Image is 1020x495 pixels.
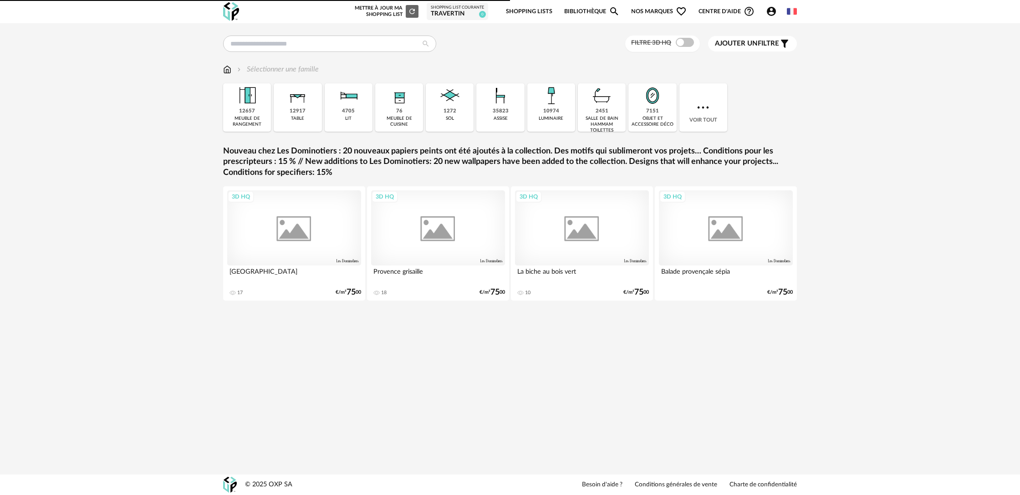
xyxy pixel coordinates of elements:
[367,186,509,301] a: 3D HQ Provence grisaille 18 €/m²7500
[766,6,777,17] span: Account Circle icon
[708,36,797,51] button: Ajouter unfiltre Filter icon
[479,289,505,296] div: €/m² 00
[564,1,620,22] a: BibliothèqueMagnify icon
[494,116,508,122] div: assise
[515,191,542,203] div: 3D HQ
[623,289,649,296] div: €/m² 00
[291,116,304,122] div: table
[396,108,403,115] div: 76
[631,40,671,46] span: Filtre 3D HQ
[767,289,793,296] div: €/m² 00
[223,186,365,301] a: 3D HQ [GEOGRAPHIC_DATA] 17 €/m²7500
[779,38,790,49] span: Filter icon
[635,481,717,489] a: Conditions générales de vente
[235,83,260,108] img: Meuble%20de%20rangement.png
[381,290,387,296] div: 18
[235,64,243,75] img: svg+xml;base64,PHN2ZyB3aWR0aD0iMTYiIGhlaWdodD0iMTYiIHZpZXdCb3g9IjAgMCAxNiAxNiIgZmlsbD0ibm9uZSIgeG...
[235,64,319,75] div: Sélectionner une famille
[659,265,793,284] div: Balade provençale sépia
[596,108,608,115] div: 2451
[353,5,418,18] div: Mettre à jour ma Shopping List
[239,108,255,115] div: 12657
[223,146,797,178] a: Nouveau chez Les Dominotiers : 20 nouveaux papiers peints ont été ajoutés à la collection. Des mo...
[659,191,686,203] div: 3D HQ
[223,477,237,493] img: OXP
[371,265,505,284] div: Provence grisaille
[378,116,420,128] div: meuble de cuisine
[446,116,454,122] div: sol
[640,83,665,108] img: Miroir.png
[590,83,614,108] img: Salle%20de%20bain.png
[506,1,552,22] a: Shopping Lists
[582,481,622,489] a: Besoin d'aide ?
[539,83,563,108] img: Luminaire.png
[655,186,797,301] a: 3D HQ Balade provençale sépia €/m²7500
[223,64,231,75] img: svg+xml;base64,PHN2ZyB3aWR0aD0iMTYiIGhlaWdodD0iMTciIHZpZXdCb3g9IjAgMCAxNiAxNyIgZmlsbD0ibm9uZSIgeG...
[237,290,243,296] div: 17
[245,480,292,489] div: © 2025 OXP SA
[778,289,787,296] span: 75
[699,6,755,17] span: Centre d'aideHelp Circle Outline icon
[646,108,659,115] div: 7151
[634,289,643,296] span: 75
[431,5,484,10] div: Shopping List courante
[787,6,797,16] img: fr
[345,116,352,122] div: lit
[444,108,456,115] div: 1272
[609,6,620,17] span: Magnify icon
[581,116,623,133] div: salle de bain hammam toilettes
[336,83,361,108] img: Literie.png
[511,186,653,301] a: 3D HQ La biche au bois vert 10 €/m²7500
[336,289,361,296] div: €/m² 00
[631,116,673,128] div: objet et accessoire déco
[286,83,310,108] img: Table.png
[525,290,530,296] div: 10
[744,6,755,17] span: Help Circle Outline icon
[227,265,361,284] div: [GEOGRAPHIC_DATA]
[695,99,711,116] img: more.7b13dc1.svg
[372,191,398,203] div: 3D HQ
[342,108,355,115] div: 4705
[408,9,416,14] span: Refresh icon
[543,108,559,115] div: 10974
[676,6,687,17] span: Heart Outline icon
[488,83,513,108] img: Assise.png
[223,2,239,21] img: OXP
[431,5,484,18] a: Shopping List courante travertin 0
[515,265,649,284] div: La biche au bois vert
[715,40,758,47] span: Ajouter un
[387,83,412,108] img: Rangement.png
[539,116,563,122] div: luminaire
[631,1,687,22] span: Nos marques
[729,481,797,489] a: Charte de confidentialité
[679,83,727,132] div: Voir tout
[226,116,268,128] div: meuble de rangement
[290,108,306,115] div: 12917
[715,39,779,48] span: filtre
[438,83,462,108] img: Sol.png
[490,289,500,296] span: 75
[479,11,486,18] span: 0
[347,289,356,296] span: 75
[431,10,484,18] div: travertin
[493,108,509,115] div: 35823
[228,191,254,203] div: 3D HQ
[766,6,781,17] span: Account Circle icon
